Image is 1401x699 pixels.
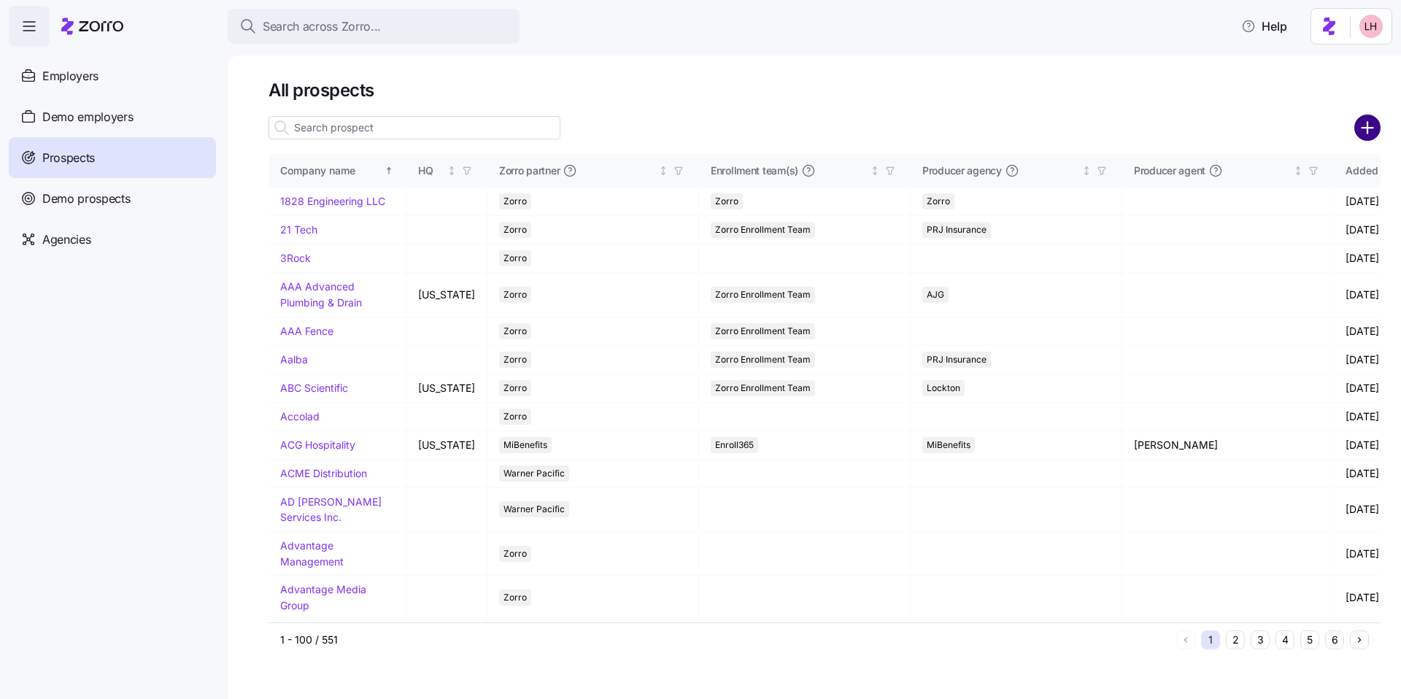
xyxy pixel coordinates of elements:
a: 1828 Engineering LLC [280,195,385,207]
span: Agencies [42,231,90,249]
span: Zorro Enrollment Team [715,287,811,303]
a: AAA Fence [280,325,333,337]
span: Zorro [503,380,527,396]
span: Zorro Enrollment Team [715,380,811,396]
span: Producer agency [922,163,1002,178]
span: Producer agent [1134,163,1205,178]
span: Zorro [503,352,527,368]
div: Not sorted [1081,166,1092,176]
span: Enroll365 [715,437,754,453]
a: 3Rock [280,252,311,264]
span: Warner Pacific [503,466,565,482]
button: Previous page [1176,630,1195,649]
span: Warner Pacific [503,501,565,517]
span: Enrollment team(s) [711,163,798,178]
div: Company name [280,163,382,179]
span: Help [1241,18,1287,35]
a: Advantage Media Group [280,583,366,611]
span: Lockton [927,380,960,396]
span: AJG [927,287,944,303]
span: Zorro [503,193,527,209]
a: Agencies [9,219,216,260]
th: Producer agencyNot sorted [911,154,1122,188]
th: Producer agentNot sorted [1122,154,1334,188]
span: MiBenefits [503,437,547,453]
a: Advantage Management [280,539,344,568]
span: Zorro [503,409,527,425]
th: Company nameSorted ascending [269,154,406,188]
span: PRJ Insurance [927,352,987,368]
div: Sorted ascending [384,166,394,176]
div: Not sorted [870,166,880,176]
button: 4 [1275,630,1294,649]
a: Prospects [9,137,216,178]
button: 5 [1300,630,1319,649]
button: Help [1230,12,1299,41]
span: Prospects [42,149,95,167]
a: Demo employers [9,96,216,137]
div: Added on [1346,163,1393,179]
span: Zorro [503,222,527,238]
div: Not sorted [447,166,457,176]
span: Zorro partner [499,163,560,178]
a: ACME Distribution [280,467,367,479]
span: Zorro [503,287,527,303]
button: 2 [1226,630,1245,649]
span: Zorro [927,193,950,209]
a: AD [PERSON_NAME] Services Inc. [280,495,382,524]
div: Not sorted [658,166,668,176]
span: Zorro [503,546,527,562]
td: [PERSON_NAME] [1122,431,1334,460]
button: Next page [1350,630,1369,649]
span: Zorro Enrollment Team [715,352,811,368]
span: Zorro Enrollment Team [715,222,811,238]
span: PRJ Insurance [927,222,987,238]
a: Demo prospects [9,178,216,219]
th: Enrollment team(s)Not sorted [699,154,911,188]
div: HQ [418,163,444,179]
span: Zorro [503,250,527,266]
a: 21 Tech [280,223,317,236]
svg: add icon [1354,115,1381,141]
a: ACG Hospitality [280,439,355,451]
span: Search across Zorro... [263,18,381,36]
button: 1 [1201,630,1220,649]
h1: All prospects [269,79,1381,101]
th: HQNot sorted [406,154,487,188]
span: Zorro [503,590,527,606]
span: Employers [42,67,99,85]
button: 3 [1251,630,1270,649]
th: Zorro partnerNot sorted [487,154,699,188]
input: Search prospect [269,116,560,139]
img: 8ac9784bd0c5ae1e7e1202a2aac67deb [1359,15,1383,38]
span: Zorro Enrollment Team [715,323,811,339]
span: Demo employers [42,108,134,126]
a: AAA Advanced Plumbing & Drain [280,280,362,309]
td: [US_STATE] [406,431,487,460]
span: MiBenefits [927,437,970,453]
span: Zorro [503,323,527,339]
td: [US_STATE] [406,273,487,317]
a: ABC Scientific [280,382,348,394]
td: [US_STATE] [406,374,487,403]
a: Accolad [280,410,320,422]
a: Aalba [280,353,308,366]
div: Not sorted [1293,166,1303,176]
a: Employers [9,55,216,96]
span: Demo prospects [42,190,131,208]
div: 1 - 100 / 551 [280,633,1170,647]
button: 6 [1325,630,1344,649]
span: Zorro [715,193,738,209]
button: Search across Zorro... [228,9,520,44]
